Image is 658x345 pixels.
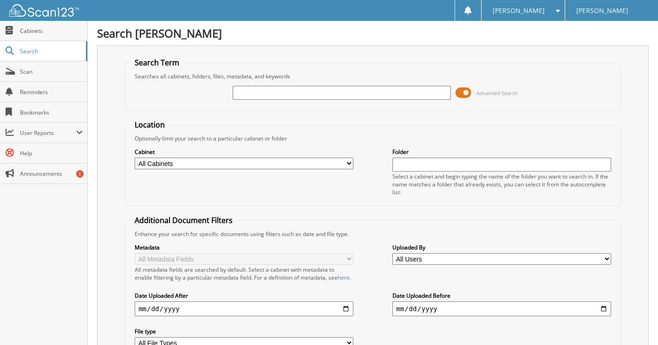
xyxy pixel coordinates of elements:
div: Optionally limit your search to a particular cabinet or folder [130,134,615,142]
label: Date Uploaded Before [392,292,611,300]
span: Scan [20,68,83,76]
label: Metadata [135,243,353,251]
label: Date Uploaded After [135,292,353,300]
span: [PERSON_NAME] [493,8,545,13]
div: All metadata fields are searched by default. Select a cabinet with metadata to enable filtering b... [135,266,353,281]
input: start [135,301,353,316]
div: Searches all cabinets, folders, files, metadata, and keywords [130,72,615,80]
span: Advanced Search [476,89,518,96]
label: Cabinet [135,148,353,156]
a: here [338,274,350,281]
span: Reminders [20,88,83,96]
input: end [392,301,611,316]
div: Enhance your search for specific documents using filters such as date and file type. [130,230,615,238]
legend: Additional Document Filters [130,215,237,225]
span: Search [20,47,81,55]
span: User Reports [20,129,76,137]
label: Uploaded By [392,243,611,251]
span: Announcements [20,170,83,178]
span: Bookmarks [20,109,83,116]
span: [PERSON_NAME] [576,8,628,13]
h1: Search [PERSON_NAME] [97,26,649,41]
legend: Location [130,120,169,130]
label: File type [135,327,353,335]
label: Folder [392,148,611,156]
legend: Search Term [130,57,184,68]
div: Select a cabinet and begin typing the name of the folder you want to search in. If the name match... [392,172,611,196]
span: Cabinets [20,27,83,35]
div: 1 [76,170,84,178]
span: Help [20,149,83,157]
img: scan123-logo-white.svg [9,4,79,17]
